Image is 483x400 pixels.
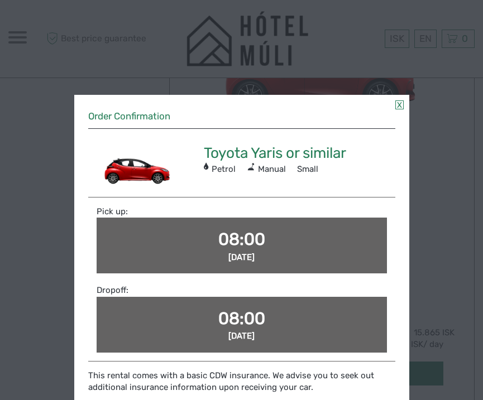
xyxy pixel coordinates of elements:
[228,252,255,262] span: [DATE]
[97,285,128,295] span: Dropoff:
[16,20,126,28] p: We're away right now. Please check back later!
[97,206,128,216] span: Pick up:
[88,144,395,162] h2: Toyota Yaris or similar
[228,331,255,341] span: [DATE]
[258,162,286,177] p: Manual
[88,109,395,123] h4: Order Confirmation
[218,229,265,249] span: 08:00
[212,162,236,177] p: Petrol
[88,370,374,392] span: This rental comes with a basic CDW insurance. We advise you to seek out additional insurance info...
[88,140,188,196] img: EDMN.png
[218,309,265,329] span: 08:00
[128,17,142,31] button: Open LiveChat chat widget
[88,162,384,177] p: Small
